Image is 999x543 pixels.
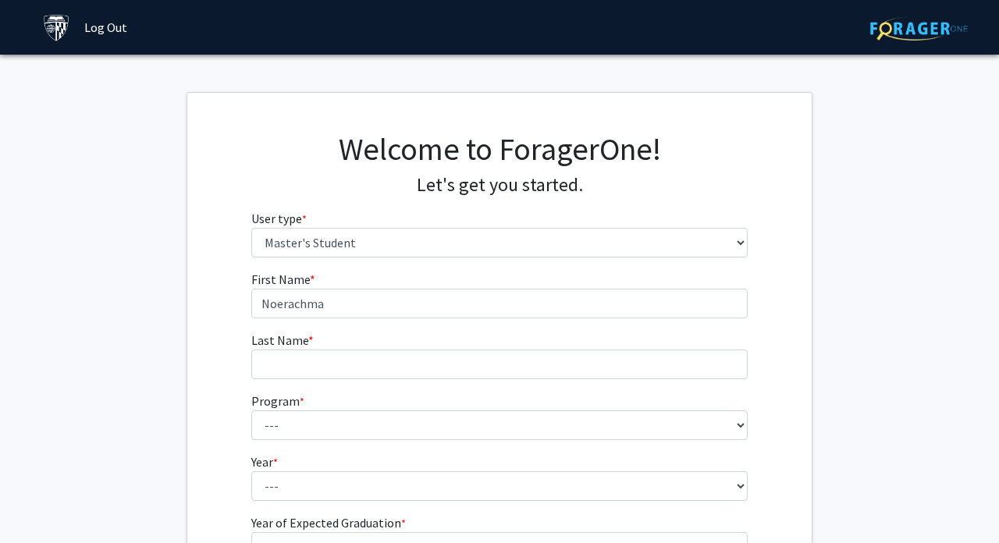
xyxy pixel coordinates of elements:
[251,332,308,348] span: Last Name
[251,130,748,168] h1: Welcome to ForagerOne!
[251,513,406,532] label: Year of Expected Graduation
[251,452,278,471] label: Year
[251,392,304,410] label: Program
[12,473,66,531] iframe: Chat
[251,174,748,197] h4: Let's get you started.
[43,14,70,41] img: Johns Hopkins University Logo
[870,16,968,41] img: ForagerOne Logo
[251,271,310,287] span: First Name
[251,209,307,228] label: User type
